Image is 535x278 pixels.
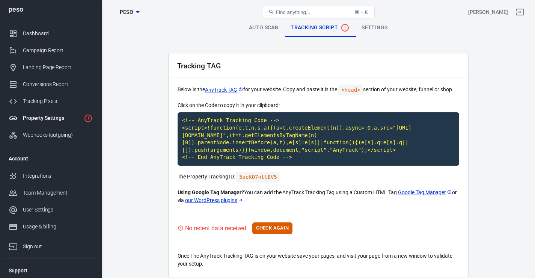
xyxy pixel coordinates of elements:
a: User Settings [3,201,99,218]
a: Settings [356,19,393,37]
span: peso [120,8,134,17]
div: Visit your website to trigger the Tracking Tag and validate your setup. [178,224,247,233]
a: Webhooks (outgoing) [3,127,99,144]
p: Once The AnyTrack Tracking TAG is on your website save your pages, and visit your page from a new... [178,252,459,268]
div: Conversions Report [23,80,93,88]
div: Sign out [23,243,93,251]
a: Team Management [3,184,99,201]
strong: Using Google Tag Manager? [178,189,244,195]
div: No recent data received [185,224,247,233]
a: Tracking Pixels [3,93,99,110]
div: Webhooks (outgoing) [23,131,93,139]
div: Property Settings [23,114,81,122]
div: Tracking Pixels [23,97,93,105]
code: Click to copy [236,172,280,183]
a: Sign out [511,3,529,21]
a: Conversions Report [3,76,99,93]
a: Landing Page Report [3,59,99,76]
a: Property Settings [3,110,99,127]
a: Usage & billing [3,218,99,235]
a: Google Tag Manager [398,189,452,196]
a: our WordPress plugins [185,196,243,204]
a: Campaign Report [3,42,99,59]
span: Tracking Script [291,23,350,32]
button: Check Again [252,222,292,234]
p: You can add the AnyTrack Tracking Tag using a Custom HTML Tag or via . [178,189,459,204]
div: Usage & billing [23,223,93,231]
div: ⌘ + K [354,9,368,15]
code: <head> [338,85,363,95]
div: Campaign Report [23,47,93,54]
a: Sign out [3,235,99,255]
div: Landing Page Report [23,63,93,71]
svg: No data received [341,23,350,32]
svg: Property is not installed yet [84,114,93,123]
div: Team Management [23,189,93,197]
div: User Settings [23,206,93,214]
p: Click on the Code to copy it in your clipboard: [178,101,459,109]
h2: Tracking TAG [177,62,221,70]
div: Account id: tKQwVset [468,8,508,16]
span: Find anything... [276,9,310,15]
a: Dashboard [3,25,99,42]
div: peso [3,6,99,13]
button: peso [111,5,148,19]
button: Find anything...⌘ + K [262,6,375,18]
p: Below is the for your website. Copy and paste it in the section of your website, funnel or shop. [178,85,459,95]
a: Auto Scan [243,19,285,37]
code: Click to copy [178,112,459,166]
a: AnyTrack TAG [205,86,243,94]
div: Integrations [23,172,93,180]
li: Account [3,150,99,168]
div: Dashboard [23,30,93,38]
p: The Property Tracking ID: [178,172,459,183]
a: Integrations [3,168,99,184]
